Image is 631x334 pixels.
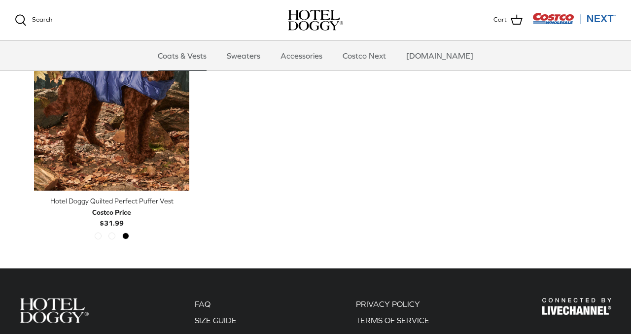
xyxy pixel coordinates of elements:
b: $31.99 [92,207,131,227]
img: Costco Next [532,12,616,25]
a: Search [15,14,52,26]
img: Hotel Doggy Costco Next [20,298,89,323]
a: Coats & Vests [149,41,215,70]
span: Search [32,16,52,23]
a: Cart [493,14,523,27]
a: FAQ [195,300,210,308]
a: [DOMAIN_NAME] [397,41,482,70]
a: TERMS OF SERVICE [356,316,429,325]
a: PRIVACY POLICY [356,300,420,308]
div: Hotel Doggy Quilted Perfect Puffer Vest [15,196,209,206]
a: SIZE GUIDE [195,316,237,325]
img: Hotel Doggy Costco Next [542,298,611,315]
span: Cart [493,15,507,25]
img: hoteldoggycom [288,10,343,31]
a: Hotel Doggy Quilted Perfect Puffer Vest Costco Price$31.99 [15,196,209,229]
a: Visit Costco Next [532,19,616,26]
a: Sweaters [218,41,269,70]
div: Costco Price [92,207,131,218]
a: hoteldoggy.com hoteldoggycom [288,10,343,31]
a: Accessories [272,41,331,70]
a: Costco Next [334,41,395,70]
